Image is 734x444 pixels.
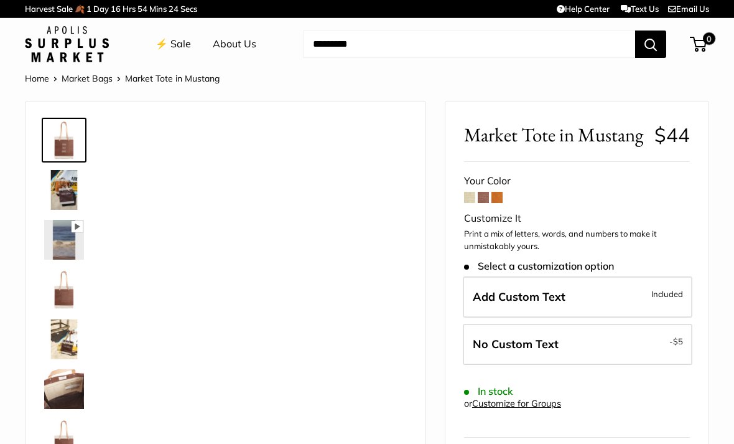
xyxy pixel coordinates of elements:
img: Market Tote in Mustang [44,270,84,309]
span: 54 [137,4,147,14]
a: Market Tote in Mustang [42,217,86,262]
span: 1 [86,4,91,14]
nav: Breadcrumb [25,70,220,87]
span: Market Tote in Mustang [125,73,220,84]
span: - [669,334,683,349]
a: Market Tote in Mustang [42,118,86,163]
a: Home [25,73,49,84]
div: Your Color [464,172,690,191]
a: Market Tote in Mustang [42,267,86,312]
span: Day [93,4,109,14]
img: Market Tote in Mustang [44,369,84,409]
a: Market Bags [62,73,113,84]
span: No Custom Text [473,337,559,351]
span: 24 [169,4,179,14]
span: 16 [111,4,121,14]
label: Leave Blank [463,324,692,365]
a: Text Us [621,4,659,14]
span: $44 [654,123,690,147]
a: Market Tote in Mustang [42,317,86,362]
a: Market Tote in Mustang [42,367,86,412]
span: In stock [464,385,513,397]
a: Market Tote in Mustang [42,168,86,212]
div: Customize It [464,209,690,228]
span: Add Custom Text [473,290,565,304]
img: Market Tote in Mustang [44,319,84,359]
button: Search [635,31,666,58]
a: Email Us [668,4,709,14]
span: Secs [180,4,197,14]
a: About Us [213,35,256,54]
a: Customize for Groups [472,398,561,409]
span: Mins [149,4,167,14]
img: Market Tote in Mustang [44,170,84,210]
span: Market Tote in Mustang [464,123,645,146]
span: Included [651,286,683,301]
img: Apolis: Surplus Market [25,26,109,62]
span: Hrs [123,4,136,14]
span: 0 [703,32,715,45]
div: or [464,395,561,412]
p: Print a mix of letters, words, and numbers to make it unmistakably yours. [464,228,690,252]
img: Market Tote in Mustang [44,220,84,260]
a: 0 [691,37,707,52]
label: Add Custom Text [463,276,692,318]
span: $5 [673,336,683,346]
a: Help Center [557,4,610,14]
a: ⚡️ Sale [156,35,191,54]
span: Select a customization option [464,260,614,272]
input: Search... [303,31,635,58]
img: Market Tote in Mustang [44,120,84,160]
